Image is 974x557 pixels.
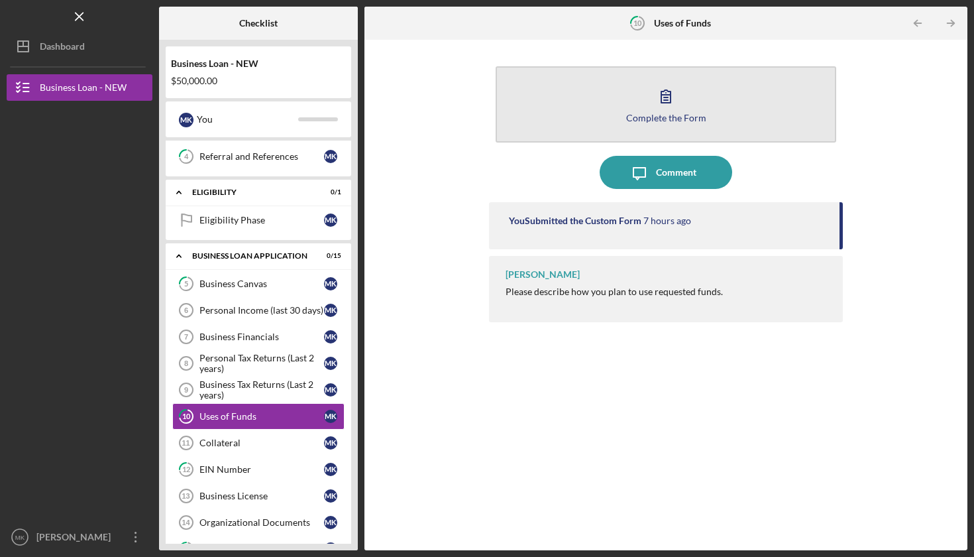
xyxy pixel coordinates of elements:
div: M K [324,410,337,423]
a: 10Uses of FundsMK [172,403,345,430]
div: M K [324,383,337,397]
b: Uses of Funds [654,18,711,29]
div: M K [324,436,337,450]
div: Personal Income (last 30 days) [199,305,324,316]
div: 0 / 1 [317,188,341,196]
time: 2025-09-23 17:43 [643,216,691,226]
tspan: 14 [182,519,190,526]
div: BUSINESS LOAN APPLICATION [192,252,308,260]
div: You Submitted the Custom Form [509,216,641,226]
tspan: 8 [184,359,188,367]
div: [PERSON_NAME] [506,269,580,280]
tspan: 7 [184,333,188,341]
button: Dashboard [7,33,152,60]
div: Business License [199,491,324,501]
tspan: 4 [184,153,189,161]
tspan: 13 [182,492,189,500]
div: Business Loan - NEW [40,74,127,104]
a: 13Business LicenseMK [172,483,345,509]
div: M K [324,542,337,556]
div: Please describe how you plan to use requested funds. [506,286,723,297]
div: Collateral [199,438,324,448]
a: 6Personal Income (last 30 days)MK [172,297,345,324]
b: Checklist [239,18,278,29]
tspan: 12 [182,465,190,474]
a: 8Personal Tax Returns (Last 2 years)MK [172,350,345,377]
div: EIN Number [199,464,324,475]
div: Uses of Funds [199,411,324,422]
div: M K [324,463,337,476]
a: 11CollateralMK [172,430,345,456]
div: M K [324,489,337,503]
button: Business Loan - NEW [7,74,152,101]
tspan: 9 [184,386,188,394]
div: Business Loan - NEW [171,58,346,69]
div: Eligibility Phase [199,215,324,225]
div: You [197,108,298,131]
div: M K [324,357,337,370]
div: Dashboard [40,33,85,63]
div: Business Tax Returns (Last 2 years) [199,379,324,401]
tspan: 5 [184,280,188,288]
button: MK[PERSON_NAME] [7,524,152,550]
tspan: 10 [633,19,641,27]
div: [PERSON_NAME] [33,524,119,554]
text: MK [15,534,25,541]
a: 12EIN NumberMK [172,456,345,483]
a: 9Business Tax Returns (Last 2 years)MK [172,377,345,403]
div: M K [324,150,337,163]
div: M K [324,304,337,317]
div: Organizational Documents [199,517,324,528]
a: 14Organizational DocumentsMK [172,509,345,536]
div: M K [179,113,193,127]
div: Business Financials [199,332,324,342]
a: Eligibility PhaseMK [172,207,345,233]
tspan: 11 [182,439,189,447]
div: M K [324,330,337,343]
button: Comment [600,156,732,189]
div: Personal Tax Returns (Last 2 years) [199,353,324,374]
tspan: 6 [184,306,188,314]
div: Comment [656,156,696,189]
a: 4Referral and ReferencesMK [172,143,345,170]
div: Business Canvas [199,278,324,289]
div: ELIGIBILITY [192,188,308,196]
div: M K [324,277,337,290]
div: 0 / 15 [317,252,341,260]
div: Complete the Form [626,113,706,123]
button: Complete the Form [496,66,836,143]
div: M K [324,214,337,227]
div: $50,000.00 [171,76,346,86]
a: 7Business FinancialsMK [172,324,345,350]
div: M K [324,516,337,529]
tspan: 10 [182,412,191,421]
div: Referral and References [199,151,324,162]
a: 5Business CanvasMK [172,271,345,297]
